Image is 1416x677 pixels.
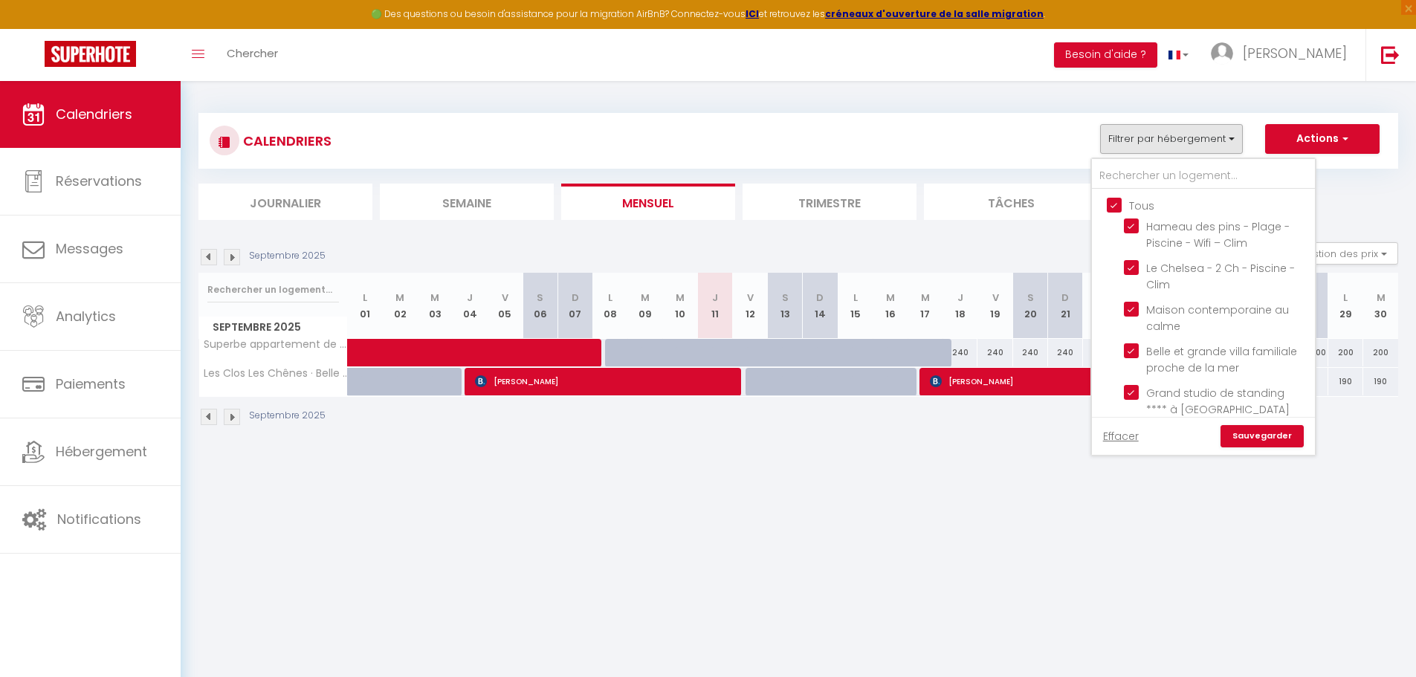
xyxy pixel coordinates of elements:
[430,291,439,305] abbr: M
[467,291,473,305] abbr: J
[662,273,697,339] th: 10
[383,273,418,339] th: 02
[1146,219,1290,250] span: Hameau des pins - Plage - Piscine - Wifi – Clim
[1146,261,1295,292] span: Le Chelsea - 2 Ch - Piscine - Clim
[1061,291,1069,305] abbr: D
[853,291,858,305] abbr: L
[873,273,908,339] th: 16
[523,273,557,339] th: 06
[201,339,350,350] span: Superbe appartement de standing Le Trophée du Golf
[239,124,332,158] h3: CALENDRIERS
[56,442,147,461] span: Hébergement
[1027,291,1034,305] abbr: S
[557,273,592,339] th: 07
[1048,339,1083,366] div: 240
[56,307,116,325] span: Analytics
[1343,291,1348,305] abbr: L
[992,291,999,305] abbr: V
[838,273,873,339] th: 15
[1090,158,1316,456] div: Filtrer par hébergement
[698,273,733,339] th: 11
[1146,344,1297,375] span: Belle et grande villa familiale proche de la mer
[1013,273,1048,339] th: 20
[453,273,488,339] th: 04
[746,7,759,20] a: ICI
[816,291,824,305] abbr: D
[1381,45,1400,64] img: logout
[395,291,404,305] abbr: M
[977,339,1012,366] div: 240
[608,291,612,305] abbr: L
[782,291,789,305] abbr: S
[943,339,977,366] div: 240
[348,273,383,339] th: 01
[957,291,963,305] abbr: J
[1363,339,1398,366] div: 200
[930,367,1116,395] span: [PERSON_NAME]
[227,45,278,61] span: Chercher
[1328,339,1363,366] div: 200
[1103,428,1139,444] a: Effacer
[249,409,326,423] p: Septembre 2025
[1363,368,1398,395] div: 190
[1083,273,1118,339] th: 22
[537,291,543,305] abbr: S
[1265,124,1380,154] button: Actions
[363,291,367,305] abbr: L
[1287,242,1398,265] button: Gestion des prix
[627,273,662,339] th: 09
[1200,29,1365,81] a: ... [PERSON_NAME]
[475,367,731,395] span: [PERSON_NAME]
[924,184,1098,220] li: Tâches
[825,7,1044,20] a: créneaux d'ouverture de la salle migration
[977,273,1012,339] th: 19
[207,276,339,303] input: Rechercher un logement...
[1353,610,1405,666] iframe: Chat
[943,273,977,339] th: 18
[743,184,916,220] li: Trimestre
[216,29,289,81] a: Chercher
[1363,273,1398,339] th: 30
[1013,339,1048,366] div: 240
[56,172,142,190] span: Réservations
[1092,163,1315,190] input: Rechercher un logement...
[1146,386,1290,417] span: Grand studio de standing **** à [GEOGRAPHIC_DATA]
[45,41,136,67] img: Super Booking
[201,368,350,379] span: Les Clos Les Chênes · Belle maison mitoyenne de standing à [GEOGRAPHIC_DATA]
[56,375,126,393] span: Paiements
[488,273,523,339] th: 05
[641,291,650,305] abbr: M
[908,273,943,339] th: 17
[768,273,803,339] th: 13
[921,291,930,305] abbr: M
[502,291,508,305] abbr: V
[1146,302,1289,334] span: Maison contemporaine au calme
[1048,273,1083,339] th: 21
[572,291,579,305] abbr: D
[886,291,895,305] abbr: M
[1221,425,1304,447] a: Sauvegarder
[733,273,768,339] th: 12
[592,273,627,339] th: 08
[249,249,326,263] p: Septembre 2025
[1054,42,1157,68] button: Besoin d'aide ?
[380,184,554,220] li: Semaine
[676,291,685,305] abbr: M
[56,239,123,258] span: Messages
[1100,124,1243,154] button: Filtrer par hébergement
[561,184,735,220] li: Mensuel
[1083,339,1118,366] div: 240
[1377,291,1386,305] abbr: M
[1328,273,1363,339] th: 29
[1211,42,1233,65] img: ...
[418,273,453,339] th: 03
[747,291,754,305] abbr: V
[57,510,141,528] span: Notifications
[1243,44,1347,62] span: [PERSON_NAME]
[12,6,56,51] button: Ouvrir le widget de chat LiveChat
[712,291,718,305] abbr: J
[199,317,347,338] span: Septembre 2025
[803,273,838,339] th: 14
